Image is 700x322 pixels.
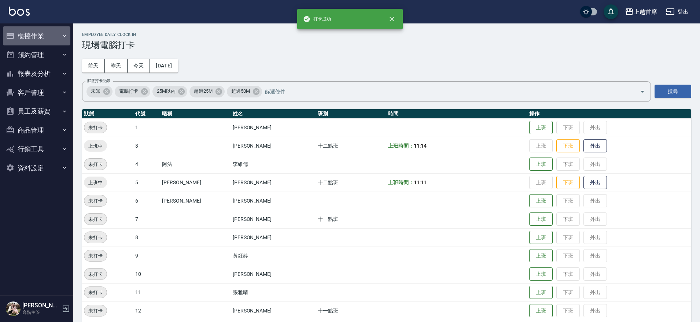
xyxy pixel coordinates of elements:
button: 上班 [529,286,553,299]
b: 上班時間： [388,179,414,185]
td: 8 [133,228,160,247]
button: 今天 [128,59,150,73]
b: 上班時間： [388,143,414,149]
td: [PERSON_NAME] [231,192,316,210]
span: 未打卡 [84,215,107,223]
span: 打卡成功 [303,15,331,23]
td: 黃鈺婷 [231,247,316,265]
button: 預約管理 [3,45,70,64]
span: 未打卡 [84,234,107,241]
button: 昨天 [105,59,128,73]
button: 外出 [583,176,607,189]
button: 前天 [82,59,105,73]
td: 6 [133,192,160,210]
button: save [604,4,618,19]
span: 未知 [86,88,105,95]
span: 11:14 [414,143,427,149]
button: 上班 [529,212,553,226]
th: 時間 [386,109,527,119]
th: 狀態 [82,109,133,119]
label: 篩選打卡記錄 [87,78,110,84]
button: 下班 [556,139,580,153]
td: 10 [133,265,160,283]
td: 十一點班 [316,210,387,228]
td: 1 [133,118,160,137]
td: [PERSON_NAME] [231,228,316,247]
button: 上班 [529,121,553,134]
button: 上班 [529,249,553,263]
button: 客戶管理 [3,83,70,102]
td: 11 [133,283,160,301]
button: 報表及分析 [3,64,70,83]
td: 李維儒 [231,155,316,173]
div: 25M以內 [152,86,188,97]
button: 資料設定 [3,159,70,178]
button: 上越首席 [622,4,660,19]
img: Person [6,301,21,316]
div: 超過25M [189,86,225,97]
span: 電腦打卡 [115,88,143,95]
div: 超過50M [227,86,262,97]
th: 暱稱 [160,109,231,119]
th: 代號 [133,109,160,119]
button: 上班 [529,267,553,281]
span: 未打卡 [84,270,107,278]
input: 篩選條件 [263,85,627,98]
td: 12 [133,301,160,320]
button: [DATE] [150,59,178,73]
th: 姓名 [231,109,316,119]
td: [PERSON_NAME] [231,173,316,192]
td: 7 [133,210,160,228]
td: 阿法 [160,155,231,173]
td: [PERSON_NAME] [160,192,231,210]
button: 商品管理 [3,121,70,140]
span: 25M以內 [152,88,180,95]
td: [PERSON_NAME] [231,210,316,228]
span: 超過25M [189,88,217,95]
span: 未打卡 [84,197,107,205]
div: 未知 [86,86,113,97]
span: 未打卡 [84,307,107,315]
button: 登出 [663,5,691,19]
h2: Employee Daily Clock In [82,32,691,37]
span: 未打卡 [84,252,107,260]
td: 十二點班 [316,173,387,192]
td: 十二點班 [316,137,387,155]
button: 上班 [529,194,553,208]
td: [PERSON_NAME] [231,137,316,155]
td: 4 [133,155,160,173]
button: 下班 [556,176,580,189]
span: 超過50M [227,88,254,95]
button: 員工及薪資 [3,102,70,121]
td: 張雅晴 [231,283,316,301]
th: 操作 [527,109,691,119]
img: Logo [9,7,30,16]
span: 未打卡 [84,160,107,168]
h3: 現場電腦打卡 [82,40,691,50]
td: [PERSON_NAME] [231,265,316,283]
div: 上越首席 [634,7,657,16]
p: 高階主管 [22,309,60,316]
button: 櫃檯作業 [3,26,70,45]
td: 5 [133,173,160,192]
button: 上班 [529,304,553,318]
td: [PERSON_NAME] [231,118,316,137]
td: 9 [133,247,160,265]
button: 上班 [529,231,553,244]
span: 上班中 [84,142,107,150]
td: [PERSON_NAME] [160,173,231,192]
button: Open [637,86,648,97]
td: 3 [133,137,160,155]
td: [PERSON_NAME] [231,301,316,320]
button: 上班 [529,158,553,171]
span: 未打卡 [84,289,107,296]
button: 行銷工具 [3,140,70,159]
th: 班別 [316,109,387,119]
td: 十一點班 [316,301,387,320]
h5: [PERSON_NAME] [22,302,60,309]
span: 上班中 [84,179,107,186]
span: 11:11 [414,179,427,185]
button: 外出 [583,139,607,153]
div: 電腦打卡 [115,86,150,97]
span: 未打卡 [84,124,107,132]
